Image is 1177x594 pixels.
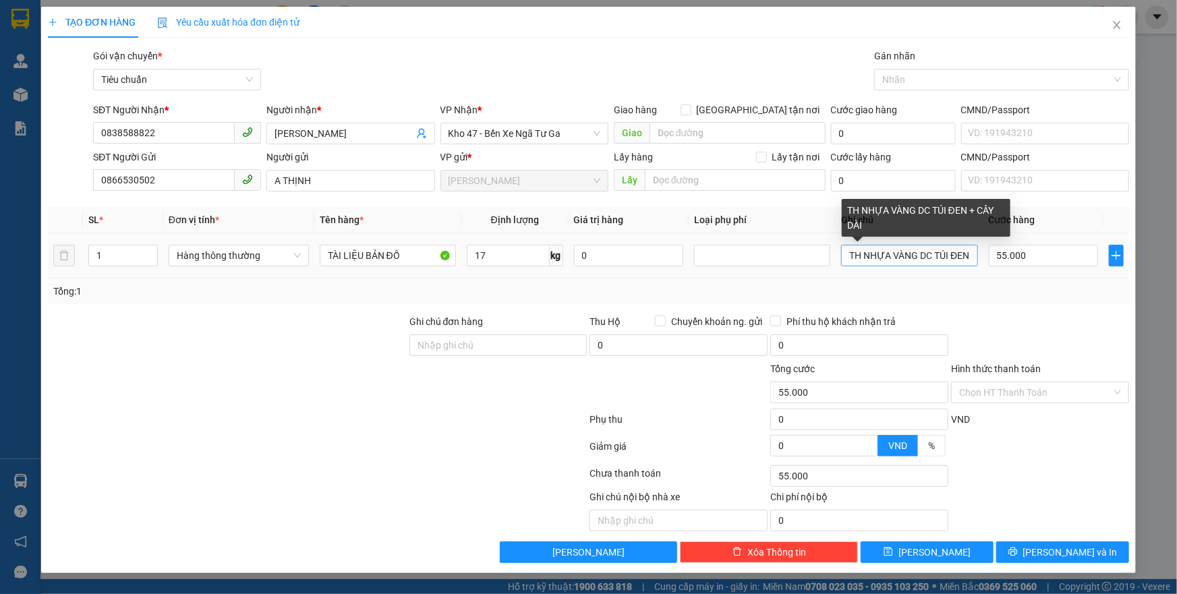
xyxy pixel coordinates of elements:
input: Dọc đường [650,122,826,144]
button: delete [53,245,75,266]
div: Chi phí nội bộ [770,489,948,510]
span: SL [88,214,99,225]
div: Người nhận [266,102,434,117]
div: Phụ thu [589,412,770,436]
button: Close [1098,7,1136,44]
div: SĐT Người Gửi [93,150,261,165]
span: delete [733,547,742,558]
span: VP Nhận [440,105,478,115]
label: Gán nhãn [874,51,915,61]
span: kg [550,245,563,266]
span: save [884,547,893,558]
label: Ghi chú đơn hàng [409,316,484,327]
span: VND [951,414,970,425]
span: [PERSON_NAME] và In [1023,545,1118,560]
th: Ghi chú [836,207,983,233]
span: Giao hàng [614,105,657,115]
img: icon [157,18,168,28]
span: Thu Hộ [590,316,621,327]
div: Người gửi [266,150,434,165]
span: user-add [416,128,427,139]
span: Yêu cầu xuất hóa đơn điện tử [157,17,299,28]
input: Nhập ghi chú [590,510,768,531]
span: Giá trị hàng [574,214,624,225]
label: Cước giao hàng [831,105,898,115]
span: VND [888,440,907,451]
span: [PERSON_NAME] [552,545,625,560]
label: Cước lấy hàng [831,152,892,162]
th: Loại phụ phí [689,207,836,233]
span: Chuyển khoản ng. gửi [666,314,768,329]
span: phone [242,127,253,138]
button: deleteXóa Thông tin [680,541,858,563]
span: Phí thu hộ khách nhận trả [781,314,901,329]
span: % [928,440,935,451]
span: TẠO ĐƠN HÀNG [48,17,136,28]
span: phone [242,174,253,185]
input: Cước giao hàng [831,123,956,144]
input: Ghi chú đơn hàng [409,334,587,356]
span: plus [48,18,57,27]
span: [GEOGRAPHIC_DATA] tận nơi [691,102,826,117]
span: Xóa Thông tin [747,545,806,560]
span: Lấy [614,169,645,191]
span: [PERSON_NAME] [898,545,971,560]
span: Tên hàng [320,214,364,225]
div: Tổng: 1 [53,284,455,299]
div: Chưa thanh toán [589,466,770,489]
span: plus [1110,250,1123,261]
span: Tổng cước [770,363,815,374]
div: Giảm giá [589,439,770,463]
span: printer [1008,547,1018,558]
span: Lấy hàng [614,152,653,162]
div: CMND/Passport [961,150,1129,165]
span: Tiêu chuẩn [101,69,253,90]
button: plus [1109,245,1124,266]
input: Dọc đường [645,169,826,191]
button: save[PERSON_NAME] [861,541,994,563]
span: Gói vận chuyển [93,51,162,61]
div: TH NHỰA VÀNG DC TÚI ĐEN + CÂY DÀI [842,199,1010,237]
span: Hàng thông thường [177,245,301,266]
input: VD: Bàn, Ghế [320,245,456,266]
input: 0 [574,245,684,266]
span: Giao [614,122,650,144]
span: close [1112,20,1122,30]
span: Lấy tận nơi [767,150,826,165]
div: Ghi chú nội bộ nhà xe [590,489,768,510]
div: SĐT Người Nhận [93,102,261,117]
div: CMND/Passport [961,102,1129,117]
button: [PERSON_NAME] [500,541,678,563]
div: VP gửi [440,150,608,165]
input: Ghi Chú [841,245,977,266]
span: Đơn vị tính [169,214,219,225]
span: Cư Kuin [449,171,600,191]
button: printer[PERSON_NAME] và In [996,541,1129,563]
label: Hình thức thanh toán [951,363,1041,374]
span: Kho 47 - Bến Xe Ngã Tư Ga [449,123,600,144]
span: Cước hàng [989,214,1035,225]
span: Định lượng [491,214,539,225]
input: Cước lấy hàng [831,170,956,191]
